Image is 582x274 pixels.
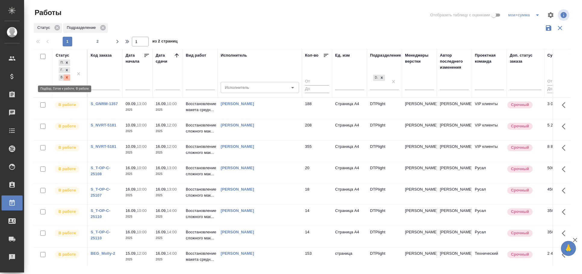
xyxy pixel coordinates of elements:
div: Дата сдачи [156,52,174,64]
p: В работе [58,251,76,257]
td: 14 [302,226,332,247]
div: Менеджеры верстки [405,52,434,64]
button: Здесь прячутся важные кнопки [558,183,573,198]
td: [PERSON_NAME] [437,248,472,269]
button: Здесь прячутся важные кнопки [558,205,573,219]
div: В работе [59,74,64,81]
td: страница [332,248,367,269]
p: 2025 [126,171,150,177]
button: Сбросить фильтры [554,22,566,34]
p: Восстановление сложного мак... [186,144,215,156]
p: 10:00 [137,144,147,149]
p: 16.09, [156,144,167,149]
p: В работе [58,145,76,151]
td: DTPlight [367,226,402,247]
button: Здесь прячутся важные кнопки [558,119,573,134]
p: 10:00 [137,208,147,213]
p: 14:00 [167,251,177,256]
td: VIP клиенты [472,119,507,140]
td: Русал [472,162,507,183]
input: До [305,85,329,93]
div: Доп. статус заказа [510,52,541,64]
p: 2025 [126,235,150,241]
a: S_T-OP-C-25110 [91,208,110,219]
a: [PERSON_NAME] [221,208,254,213]
td: DTPlight [367,248,402,269]
button: Здесь прячутся важные кнопки [558,226,573,241]
p: 2025 [126,257,150,263]
p: 2025 [126,214,150,220]
p: 14:00 [167,230,177,234]
p: 16.09, [126,166,137,170]
p: Восстановление сложного мак... [186,186,215,198]
p: [PERSON_NAME] [405,144,434,150]
p: [PERSON_NAME] [405,208,434,214]
p: 2025 [126,107,150,113]
td: [PERSON_NAME] [437,98,472,119]
p: 2025 [156,128,180,134]
td: [PERSON_NAME] [437,141,472,162]
p: 2025 [156,192,180,198]
p: 10:00 [137,230,147,234]
p: В работе [58,166,76,172]
div: DTPlight [372,74,386,82]
td: Русал [472,205,507,226]
p: Подразделение [67,25,98,31]
div: Подбор [59,60,64,66]
p: [PERSON_NAME] [405,101,434,107]
a: [PERSON_NAME] [221,166,254,170]
p: 10:00 [137,187,147,191]
td: [PERSON_NAME] [437,183,472,204]
td: 5 200,00 ₽ [544,119,574,140]
p: 2025 [156,257,180,263]
span: Посмотреть информацию [558,9,571,21]
p: 2025 [156,171,180,177]
div: Сумма [547,52,560,58]
td: DTPlight [367,141,402,162]
p: Восстановление сложного мак... [186,208,215,220]
p: 13:00 [167,187,177,191]
td: [PERSON_NAME] [437,205,472,226]
td: 20 [302,162,332,183]
div: Ед. изм [335,52,350,58]
div: Код заказа [91,52,112,58]
span: Отобразить таблицу с оценками [430,12,490,18]
p: В работе [58,102,76,108]
div: Подразделение [63,23,108,33]
p: 14:00 [167,208,177,213]
td: Страница А4 [332,119,367,140]
p: Восстановление макета средн... [186,101,215,113]
p: 16.09, [156,123,167,127]
div: Исполнитель выполняет работу [54,251,84,259]
p: 2025 [126,192,150,198]
p: В работе [58,230,76,236]
td: Страница А4 [332,98,367,119]
span: Работы [33,8,61,17]
td: Страница А4 [332,205,367,226]
td: 153 [302,248,332,269]
a: [PERSON_NAME] [221,101,254,106]
p: В работе [58,209,76,215]
td: 188 [302,98,332,119]
p: 10:00 [167,101,177,106]
a: [PERSON_NAME] [221,187,254,191]
p: 10:00 [137,123,147,127]
p: [PERSON_NAME] [405,122,434,128]
td: 355 [302,141,332,162]
div: Исполнитель [221,52,247,58]
input: От [305,78,329,86]
input: До [547,85,571,93]
p: Срочный [511,123,529,129]
input: От [547,78,571,86]
p: 15.09, [126,251,137,256]
td: 500,00 ₽ [544,162,574,183]
a: S_T-OP-C-25110 [91,230,110,240]
button: Сохранить фильтры [543,22,554,34]
button: Здесь прячутся важные кнопки [558,141,573,155]
p: 2025 [126,150,150,156]
a: S_GNRM-1357 [91,101,118,106]
td: Страница А4 [332,141,367,162]
p: Статус [37,25,52,31]
a: S_T-OP-C-25107 [91,187,110,198]
td: Страница А4 [332,226,367,247]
